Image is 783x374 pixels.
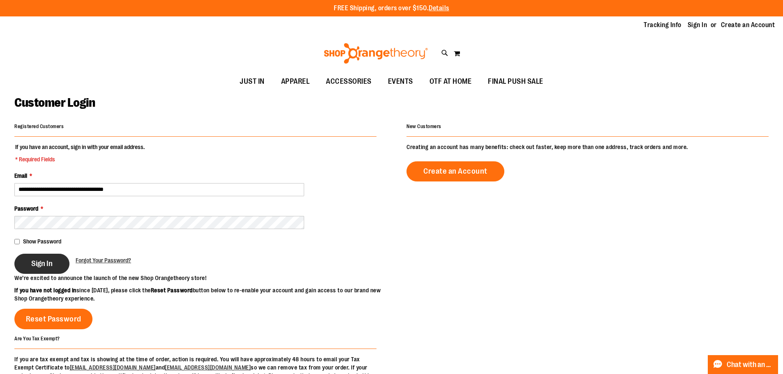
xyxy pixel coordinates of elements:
[76,256,131,264] a: Forgot Your Password?
[721,21,775,30] a: Create an Account
[14,274,392,282] p: We’re excited to announce the launch of the new Shop Orangetheory store!
[231,72,273,91] a: JUST IN
[14,124,64,129] strong: Registered Customers
[14,172,27,179] span: Email
[151,287,193,294] strong: Reset Password
[281,72,310,91] span: APPAREL
[388,72,413,91] span: EVENTS
[429,5,449,12] a: Details
[326,72,372,91] span: ACCESSORIES
[708,355,778,374] button: Chat with an Expert
[407,161,504,181] a: Create an Account
[31,259,53,268] span: Sign In
[430,72,472,91] span: OTF AT HOME
[14,143,146,163] legend: If you have an account, sign in with your email address.
[421,72,480,91] a: OTF AT HOME
[26,314,81,324] span: Reset Password
[318,72,380,91] a: ACCESSORIES
[688,21,707,30] a: Sign In
[423,167,487,176] span: Create an Account
[165,364,251,371] a: [EMAIL_ADDRESS][DOMAIN_NAME]
[407,143,769,151] p: Creating an account has many benefits: check out faster, keep more than one address, track orders...
[14,335,60,341] strong: Are You Tax Exempt?
[14,254,69,274] button: Sign In
[273,72,318,91] a: APPAREL
[407,124,441,129] strong: New Customers
[23,238,61,245] span: Show Password
[14,96,95,110] span: Customer Login
[644,21,681,30] a: Tracking Info
[380,72,421,91] a: EVENTS
[76,257,131,264] span: Forgot Your Password?
[15,155,145,163] span: * Required Fields
[14,205,38,212] span: Password
[480,72,552,91] a: FINAL PUSH SALE
[70,364,156,371] a: [EMAIL_ADDRESS][DOMAIN_NAME]
[14,287,76,294] strong: If you have not logged in
[488,72,543,91] span: FINAL PUSH SALE
[323,43,429,64] img: Shop Orangetheory
[240,72,265,91] span: JUST IN
[334,4,449,13] p: FREE Shipping, orders over $150.
[14,309,92,329] a: Reset Password
[14,286,392,303] p: since [DATE], please click the button below to re-enable your account and gain access to our bran...
[727,361,773,369] span: Chat with an Expert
